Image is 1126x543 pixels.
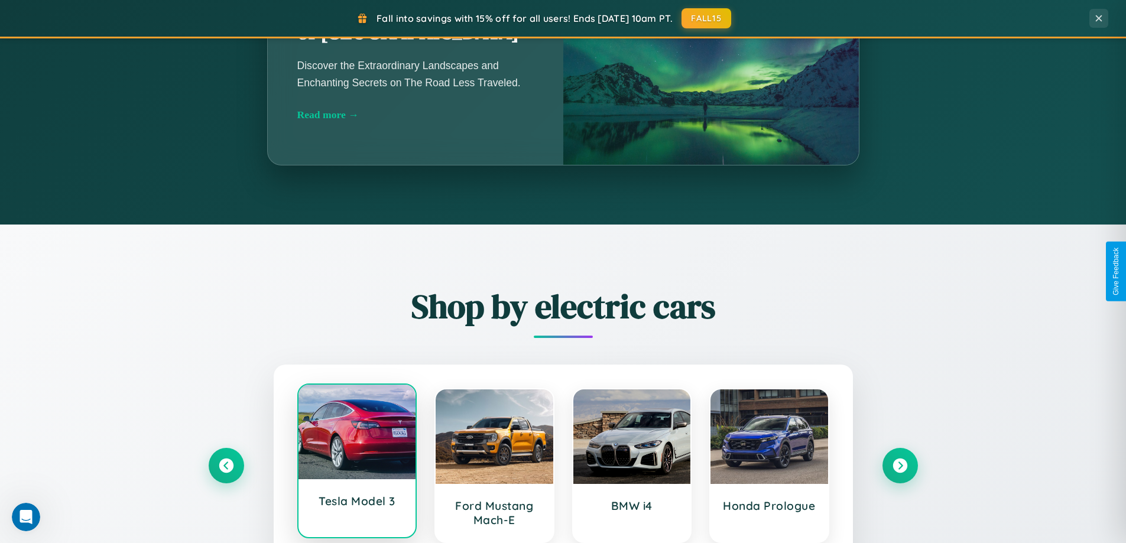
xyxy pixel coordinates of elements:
div: Give Feedback [1112,248,1120,295]
span: Fall into savings with 15% off for all users! Ends [DATE] 10am PT. [377,12,673,24]
iframe: Intercom live chat [12,503,40,531]
button: FALL15 [682,8,731,28]
h2: Shop by electric cars [209,284,918,329]
h3: Ford Mustang Mach-E [447,499,541,527]
h3: BMW i4 [585,499,679,513]
p: Discover the Extraordinary Landscapes and Enchanting Secrets on The Road Less Traveled. [297,57,534,90]
h3: Tesla Model 3 [310,494,404,508]
h3: Honda Prologue [722,499,816,513]
div: Read more → [297,109,534,121]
